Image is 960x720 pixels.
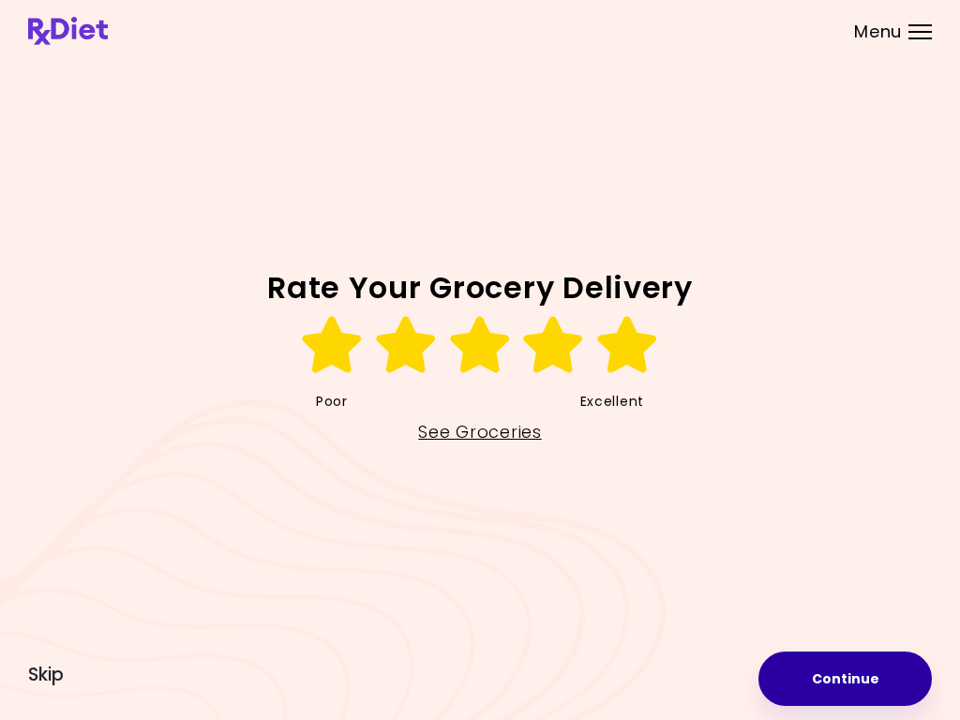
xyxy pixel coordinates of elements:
[580,387,644,417] span: Excellent
[28,273,932,303] h2: Rate Your Grocery Delivery
[418,417,541,447] a: See Groceries
[28,17,108,45] img: RxDiet
[316,387,348,417] span: Poor
[28,665,64,685] button: Skip
[854,23,902,40] span: Menu
[758,652,932,706] button: Continue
